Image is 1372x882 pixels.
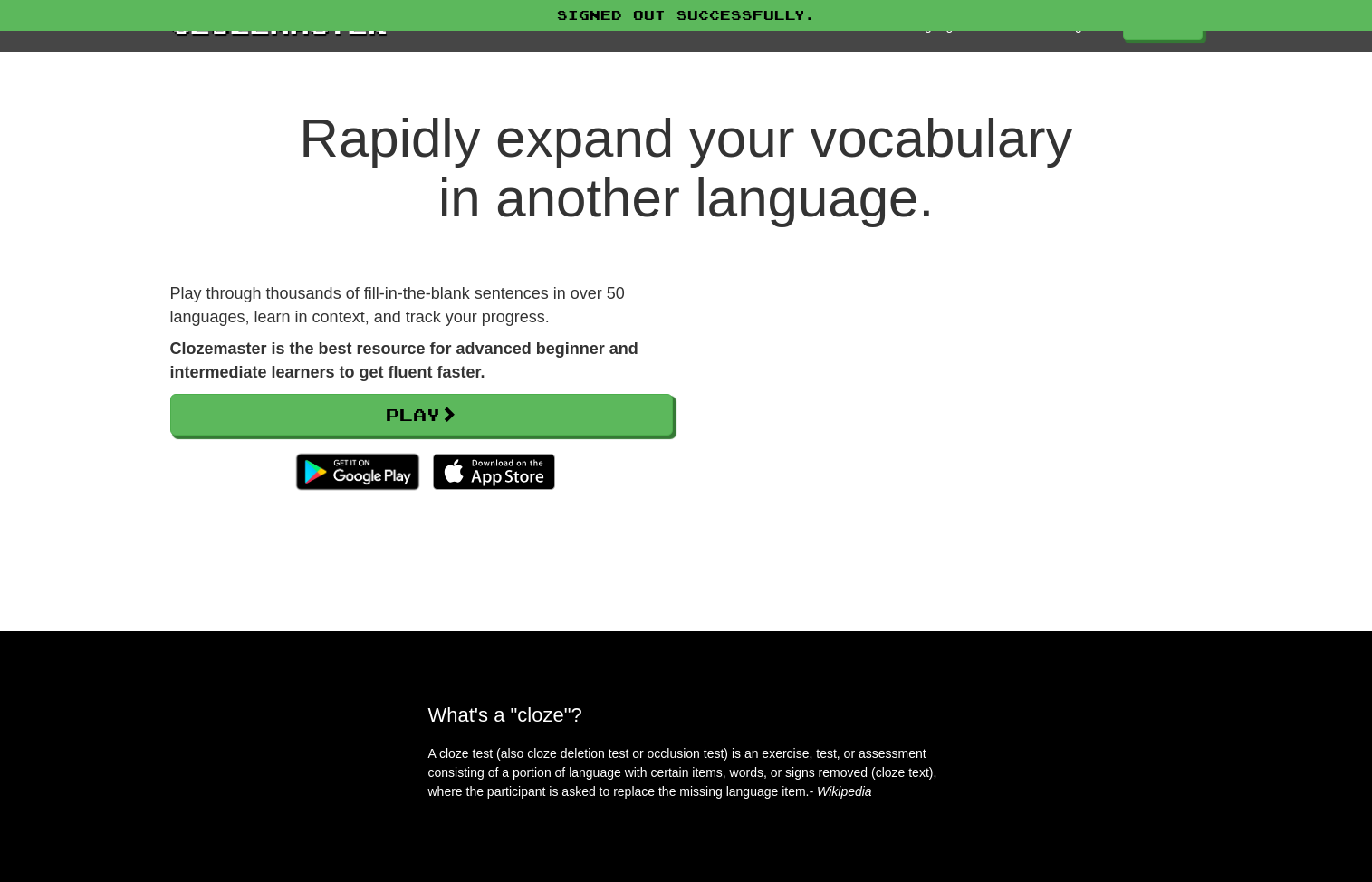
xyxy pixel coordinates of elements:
strong: Clozemaster is the best resource for advanced beginner and intermediate learners to get fluent fa... [170,340,638,381]
p: Play through thousands of fill-in-the-blank sentences in over 50 languages, learn in context, and... [170,283,673,329]
a: Play [170,394,673,436]
p: A cloze test (also cloze deletion test or occlusion test) is an exercise, test, or assessment con... [428,744,945,801]
h2: What's a "cloze"? [428,704,945,726]
img: Get it on Google Play [287,445,427,499]
img: Download_on_the_App_Store_Badge_US-UK_135x40-25178aeef6eb6b83b96f5f2d004eda3bffbb37122de64afbaef7... [433,454,555,490]
em: - Wikipedia [810,784,872,799]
